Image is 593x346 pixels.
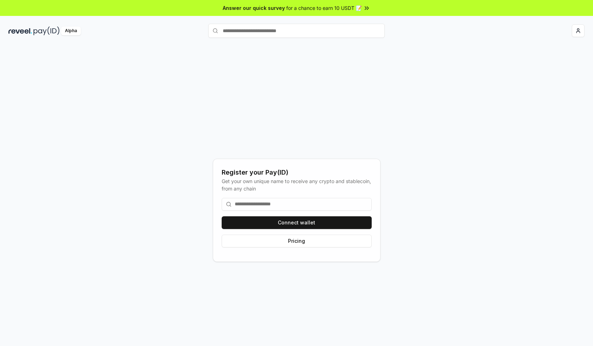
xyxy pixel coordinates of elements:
[222,216,372,229] button: Connect wallet
[61,27,81,35] div: Alpha
[222,168,372,177] div: Register your Pay(ID)
[286,4,362,12] span: for a chance to earn 10 USDT 📝
[8,27,32,35] img: reveel_dark
[222,235,372,247] button: Pricing
[222,177,372,192] div: Get your own unique name to receive any crypto and stablecoin, from any chain
[34,27,60,35] img: pay_id
[223,4,285,12] span: Answer our quick survey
